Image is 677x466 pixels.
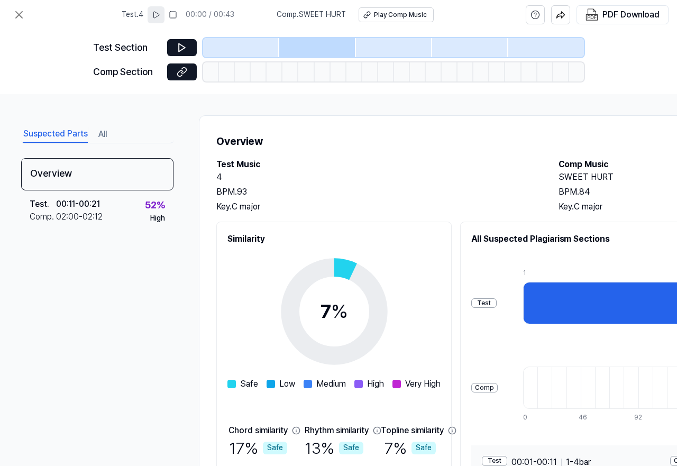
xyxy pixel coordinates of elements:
div: Safe [411,442,436,454]
div: High [150,213,165,224]
span: Very High [405,378,441,390]
h2: 4 [216,171,537,184]
div: 13 % [305,437,363,459]
button: All [98,126,107,143]
div: 7 % [385,437,436,459]
div: Test [482,456,507,466]
img: PDF Download [585,8,598,21]
div: Comp . [30,211,56,223]
span: Medium [316,378,346,390]
div: Play Comp Music [374,11,427,20]
img: share [556,10,565,20]
div: 17 % [229,437,287,459]
div: Safe [339,442,363,454]
div: Chord similarity [228,424,288,437]
span: Comp . SWEET HURT [277,10,346,20]
div: Comp Section [93,65,161,80]
span: Safe [240,378,258,390]
div: 00:00 / 00:43 [186,10,234,20]
div: 7 [321,297,348,326]
div: 00:11 - 00:21 [56,198,100,211]
div: 52 % [145,198,165,213]
h2: Similarity [227,233,441,245]
button: PDF Download [583,6,662,24]
button: help [526,5,545,24]
div: Key. C major [216,200,537,213]
button: Suspected Parts [23,126,88,143]
button: Play Comp Music [359,7,434,22]
span: Low [279,378,295,390]
div: Test Section [93,40,161,56]
div: Test [471,298,497,308]
span: % [331,300,348,323]
svg: help [530,10,540,20]
span: Test . 4 [122,10,143,20]
div: Comp [471,383,498,393]
div: Test . [30,198,56,211]
div: 0 [523,413,537,422]
div: Safe [263,442,287,454]
div: Rhythm similarity [305,424,369,437]
div: 02:00 - 02:12 [56,211,103,223]
div: 46 [579,413,593,422]
div: Overview [21,158,173,190]
h2: Test Music [216,158,537,171]
span: High [367,378,384,390]
div: PDF Download [602,8,660,22]
div: BPM. 93 [216,186,537,198]
div: 92 [634,413,648,422]
div: Topline similarity [381,424,444,437]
